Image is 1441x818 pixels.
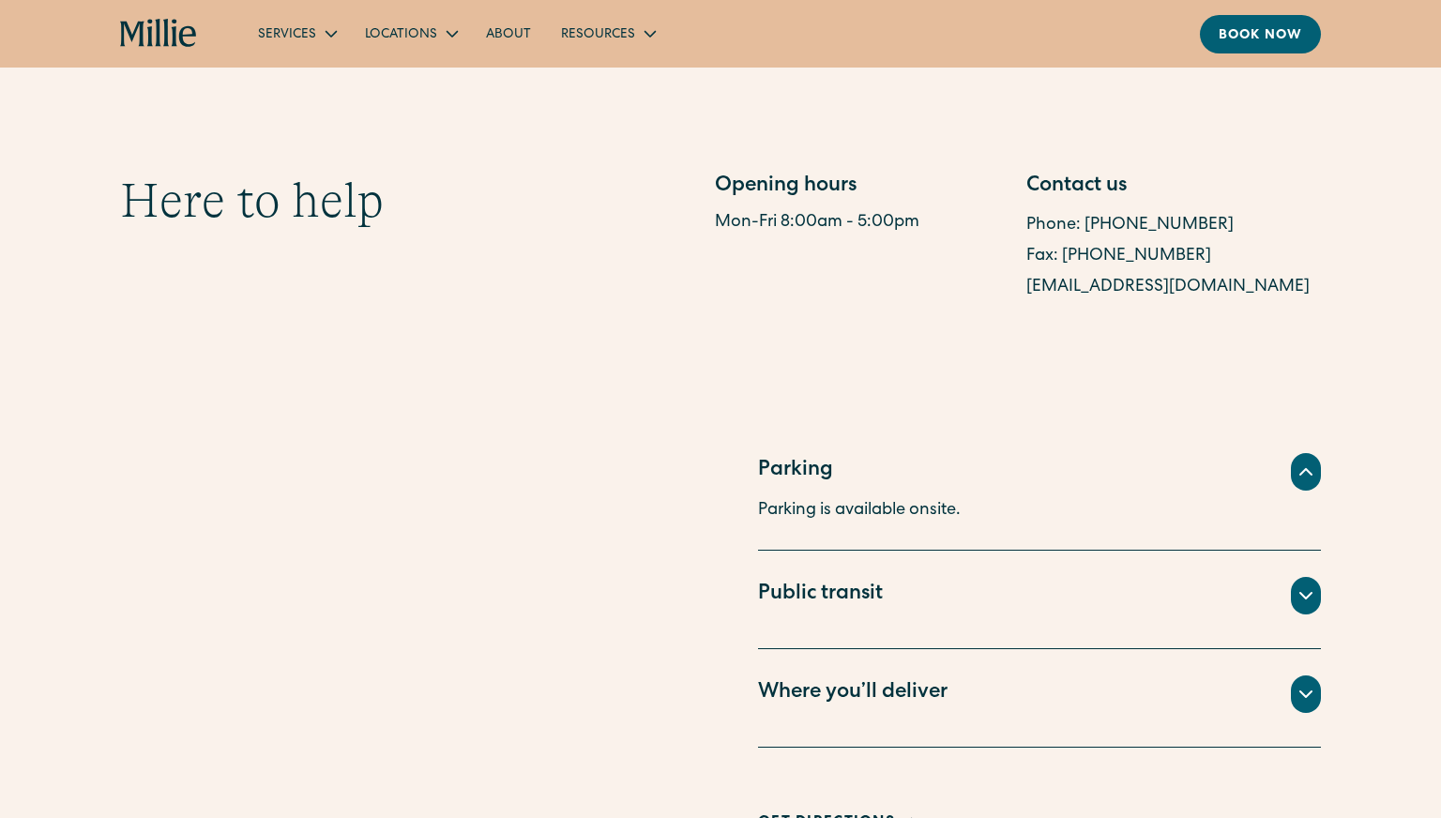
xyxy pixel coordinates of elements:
a: About [471,18,546,49]
div: Book now [1219,26,1302,46]
div: Locations [350,18,471,49]
a: Book now [1200,15,1321,53]
div: Contact us [1026,172,1321,203]
div: Resources [546,18,669,49]
div: Resources [561,25,635,45]
div: Mon-Fri 8:00am - 5:00pm [715,210,1009,235]
a: Phone: [PHONE_NUMBER] [1026,217,1234,234]
a: [EMAIL_ADDRESS][DOMAIN_NAME] [1026,279,1310,295]
div: Opening hours [715,172,1009,203]
div: Services [258,25,316,45]
a: home [120,19,198,49]
div: Locations [365,25,437,45]
div: Where you’ll deliver [758,678,948,709]
a: Fax: [PHONE_NUMBER] [1026,248,1211,265]
div: Parking [758,456,833,487]
p: Parking is available onsite. [758,498,1321,523]
div: Services [243,18,350,49]
h2: Here to help [120,172,384,230]
div: Public transit [758,580,883,611]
